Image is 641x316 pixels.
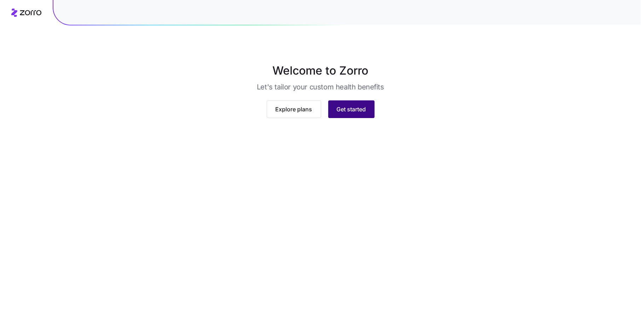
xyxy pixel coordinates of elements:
span: Explore plans [276,105,312,113]
button: Get started [328,100,375,118]
span: Get started [337,105,366,113]
button: Explore plans [267,100,321,118]
h1: Welcome to Zorro [145,62,496,79]
h3: Let's tailor your custom health benefits [257,82,384,92]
